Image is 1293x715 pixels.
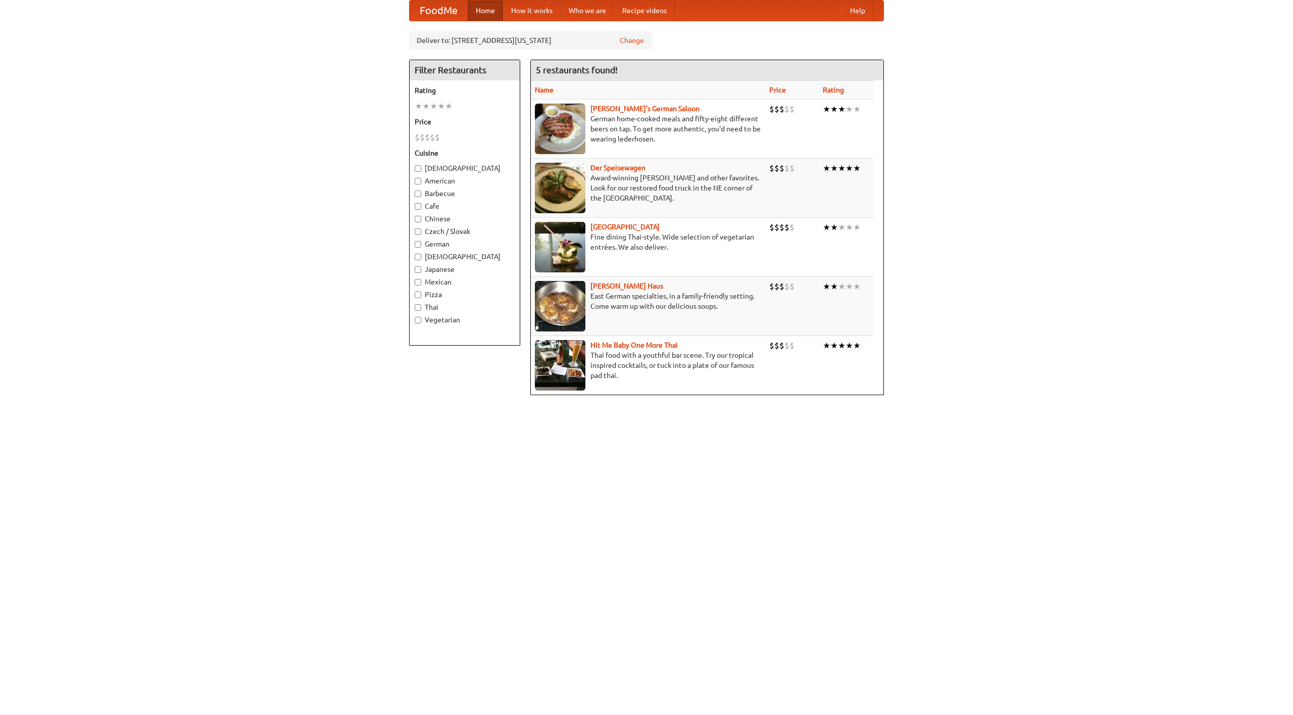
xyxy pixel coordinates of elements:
img: babythai.jpg [535,340,585,391]
li: $ [789,222,794,233]
li: $ [784,281,789,292]
h5: Price [415,117,515,127]
li: ★ [830,163,838,174]
label: German [415,239,515,249]
li: ★ [853,340,861,351]
li: $ [779,340,784,351]
a: Hit Me Baby One More Thai [590,341,678,349]
input: [DEMOGRAPHIC_DATA] [415,254,421,260]
li: ★ [853,222,861,233]
input: Mexican [415,279,421,285]
a: Name [535,86,554,94]
img: speisewagen.jpg [535,163,585,213]
li: $ [789,340,794,351]
label: [DEMOGRAPHIC_DATA] [415,252,515,262]
li: ★ [823,104,830,115]
a: Price [769,86,786,94]
li: $ [784,163,789,174]
input: Japanese [415,266,421,273]
li: $ [774,163,779,174]
li: $ [769,222,774,233]
li: ★ [853,163,861,174]
a: Rating [823,86,844,94]
li: ★ [846,340,853,351]
li: ★ [853,104,861,115]
label: Czech / Slovak [415,226,515,236]
li: $ [774,222,779,233]
li: ★ [846,281,853,292]
li: ★ [838,104,846,115]
input: Pizza [415,292,421,298]
input: Vegetarian [415,317,421,323]
li: $ [430,132,435,143]
li: ★ [445,101,453,112]
a: [PERSON_NAME] Haus [590,282,663,290]
li: ★ [838,340,846,351]
input: Cafe [415,203,421,210]
img: esthers.jpg [535,104,585,154]
li: $ [779,222,784,233]
li: $ [420,132,425,143]
li: $ [435,132,440,143]
li: ★ [823,163,830,174]
p: German home-cooked meals and fifty-eight different beers on tap. To get more authentic, you'd nee... [535,114,761,144]
a: Der Speisewagen [590,164,645,172]
div: Deliver to: [STREET_ADDRESS][US_STATE] [409,31,652,50]
li: $ [784,222,789,233]
img: satay.jpg [535,222,585,272]
li: ★ [838,281,846,292]
li: ★ [422,101,430,112]
a: [PERSON_NAME]'s German Saloon [590,105,700,113]
input: [DEMOGRAPHIC_DATA] [415,165,421,172]
label: Mexican [415,277,515,287]
label: Vegetarian [415,315,515,325]
li: ★ [830,281,838,292]
ng-pluralize: 5 restaurants found! [536,65,618,75]
li: $ [779,163,784,174]
a: Home [468,1,503,21]
li: ★ [830,340,838,351]
li: $ [789,281,794,292]
li: $ [769,281,774,292]
label: Barbecue [415,188,515,199]
li: ★ [838,163,846,174]
li: ★ [823,281,830,292]
li: $ [789,163,794,174]
li: ★ [823,340,830,351]
a: FoodMe [410,1,468,21]
li: ★ [830,222,838,233]
li: $ [774,281,779,292]
input: Thai [415,304,421,311]
li: $ [774,104,779,115]
li: $ [789,104,794,115]
a: [GEOGRAPHIC_DATA] [590,223,660,231]
p: Fine dining Thai-style. Wide selection of vegetarian entrées. We also deliver. [535,232,761,252]
li: ★ [853,281,861,292]
li: ★ [430,101,437,112]
p: East German specialties, in a family-friendly setting. Come warm up with our delicious soups. [535,291,761,311]
li: $ [769,163,774,174]
li: ★ [838,222,846,233]
h5: Cuisine [415,148,515,158]
li: $ [779,281,784,292]
label: Cafe [415,201,515,211]
a: Who we are [561,1,614,21]
label: American [415,176,515,186]
li: $ [779,104,784,115]
li: ★ [846,163,853,174]
li: $ [425,132,430,143]
li: $ [774,340,779,351]
li: $ [769,104,774,115]
label: Japanese [415,264,515,274]
label: Chinese [415,214,515,224]
input: Chinese [415,216,421,222]
label: Pizza [415,290,515,300]
li: ★ [437,101,445,112]
li: $ [784,104,789,115]
h5: Rating [415,85,515,96]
